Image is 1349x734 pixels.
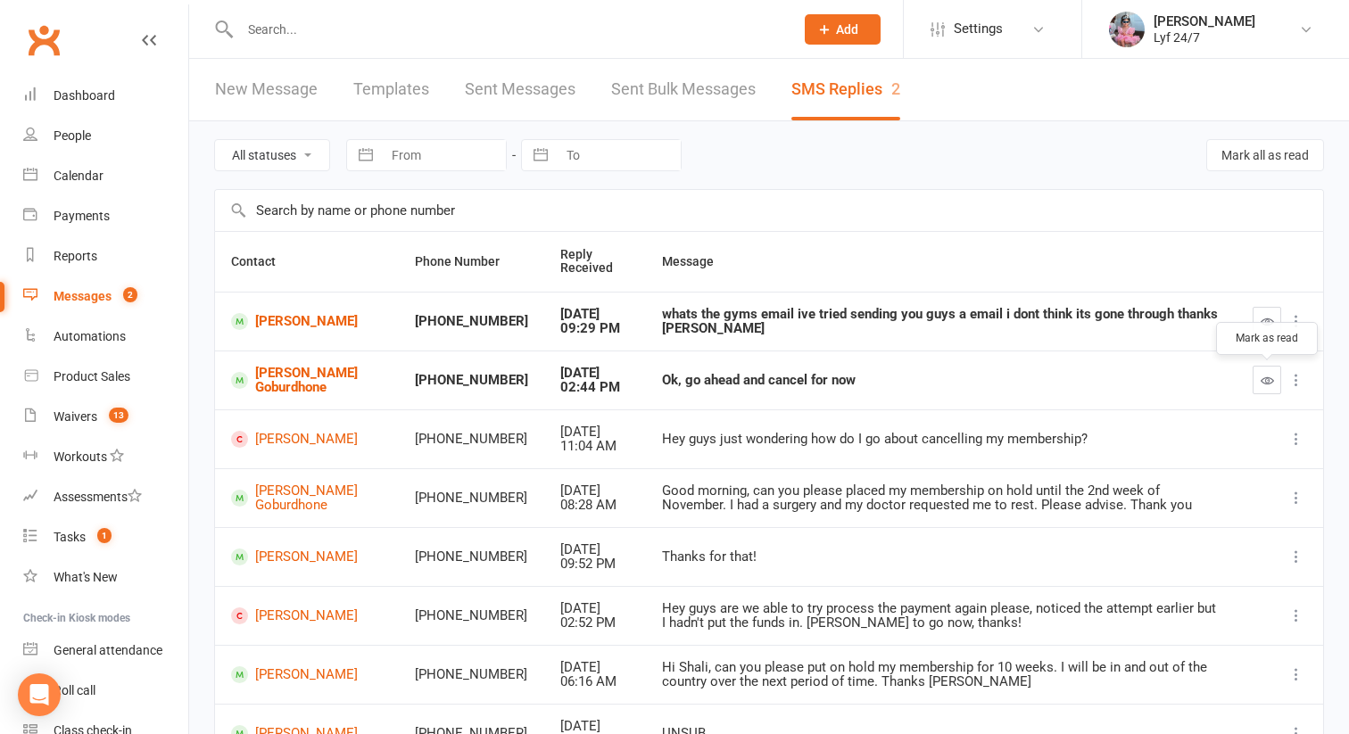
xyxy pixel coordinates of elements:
img: thumb_image1747747990.png [1109,12,1145,47]
span: Settings [954,9,1003,49]
span: 1 [97,528,112,543]
th: Message [646,232,1237,292]
div: Workouts [54,449,107,464]
div: [DATE] [560,307,629,322]
button: Add [805,14,881,45]
a: Dashboard [23,76,188,116]
div: Payments [54,209,110,223]
a: Sent Bulk Messages [611,59,756,120]
div: Hey guys just wondering how do I go about cancelling my membership? [662,432,1221,447]
span: 13 [109,408,128,423]
div: [PHONE_NUMBER] [415,667,528,682]
div: 02:44 PM [560,380,629,395]
a: Roll call [23,671,188,711]
div: Roll call [54,683,95,697]
div: Good morning, can you please placed my membership on hold until the 2nd week of November. I had a... [662,483,1221,513]
div: People [54,128,91,143]
div: General attendance [54,643,162,657]
input: To [557,140,681,170]
div: whats the gyms email ive tried sending you guys a email i dont think its gone through thanks [PER... [662,307,1221,336]
div: [DATE] [560,483,629,499]
th: Reply Received [544,232,645,292]
div: Automations [54,329,126,343]
a: [PERSON_NAME] [231,666,383,683]
a: [PERSON_NAME] [231,548,383,565]
div: 2 [891,79,900,98]
input: From [382,140,506,170]
div: 02:52 PM [560,615,629,631]
button: Mark all as read [1206,139,1324,171]
a: [PERSON_NAME] [231,313,383,330]
a: Clubworx [21,18,66,62]
div: Assessments [54,490,142,504]
a: Templates [353,59,429,120]
a: Reports [23,236,188,276]
div: [DATE] [560,425,629,440]
input: Search... [235,17,782,42]
div: [DATE] [560,601,629,616]
a: New Message [215,59,318,120]
a: [PERSON_NAME] Goburdhone [231,483,383,513]
div: Messages [54,289,112,303]
input: Search by name or phone number [215,190,1323,231]
div: [PHONE_NUMBER] [415,314,528,329]
div: Tasks [54,530,86,544]
a: Messages 2 [23,276,188,317]
div: Product Sales [54,369,130,383]
div: Open Intercom Messenger [18,673,61,716]
div: 06:16 AM [560,674,629,689]
div: Thanks for that! [662,549,1221,565]
a: Sent Messages [465,59,575,120]
th: Phone Number [399,232,544,292]
a: SMS Replies2 [791,59,900,120]
div: [DATE] [560,366,629,381]
div: 09:52 PM [560,557,629,572]
div: [DATE] [560,542,629,557]
a: [PERSON_NAME] Goburdhone [231,366,383,395]
a: Payments [23,196,188,236]
a: Assessments [23,477,188,517]
div: [PERSON_NAME] [1154,13,1255,29]
a: Product Sales [23,357,188,397]
div: [DATE] [560,660,629,675]
div: 08:28 AM [560,498,629,513]
div: What's New [54,570,118,584]
div: [PHONE_NUMBER] [415,432,528,447]
div: [DATE] [560,719,629,734]
div: 09:29 PM [560,321,629,336]
div: Hi Shali, can you please put on hold my membership for 10 weeks. I will be in and out of the coun... [662,660,1221,689]
div: Reports [54,249,97,263]
a: Automations [23,317,188,357]
div: Dashboard [54,88,115,103]
div: Lyf 24/7 [1154,29,1255,45]
div: [PHONE_NUMBER] [415,608,528,623]
div: Hey guys are we able to try process the payment again please, noticed the attempt earlier but I h... [662,601,1221,631]
span: 2 [123,287,137,302]
a: General attendance kiosk mode [23,631,188,671]
a: Calendar [23,156,188,196]
div: [PHONE_NUMBER] [415,549,528,565]
div: 11:04 AM [560,439,629,454]
th: Contact [215,232,399,292]
a: Tasks 1 [23,517,188,557]
a: Workouts [23,437,188,477]
div: [PHONE_NUMBER] [415,373,528,388]
div: Waivers [54,409,97,424]
a: People [23,116,188,156]
span: Add [836,22,858,37]
a: What's New [23,557,188,598]
a: [PERSON_NAME] [231,431,383,448]
div: [PHONE_NUMBER] [415,491,528,506]
div: Calendar [54,169,103,183]
div: Ok, go ahead and cancel for now [662,373,1221,388]
a: [PERSON_NAME] [231,607,383,624]
a: Waivers 13 [23,397,188,437]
